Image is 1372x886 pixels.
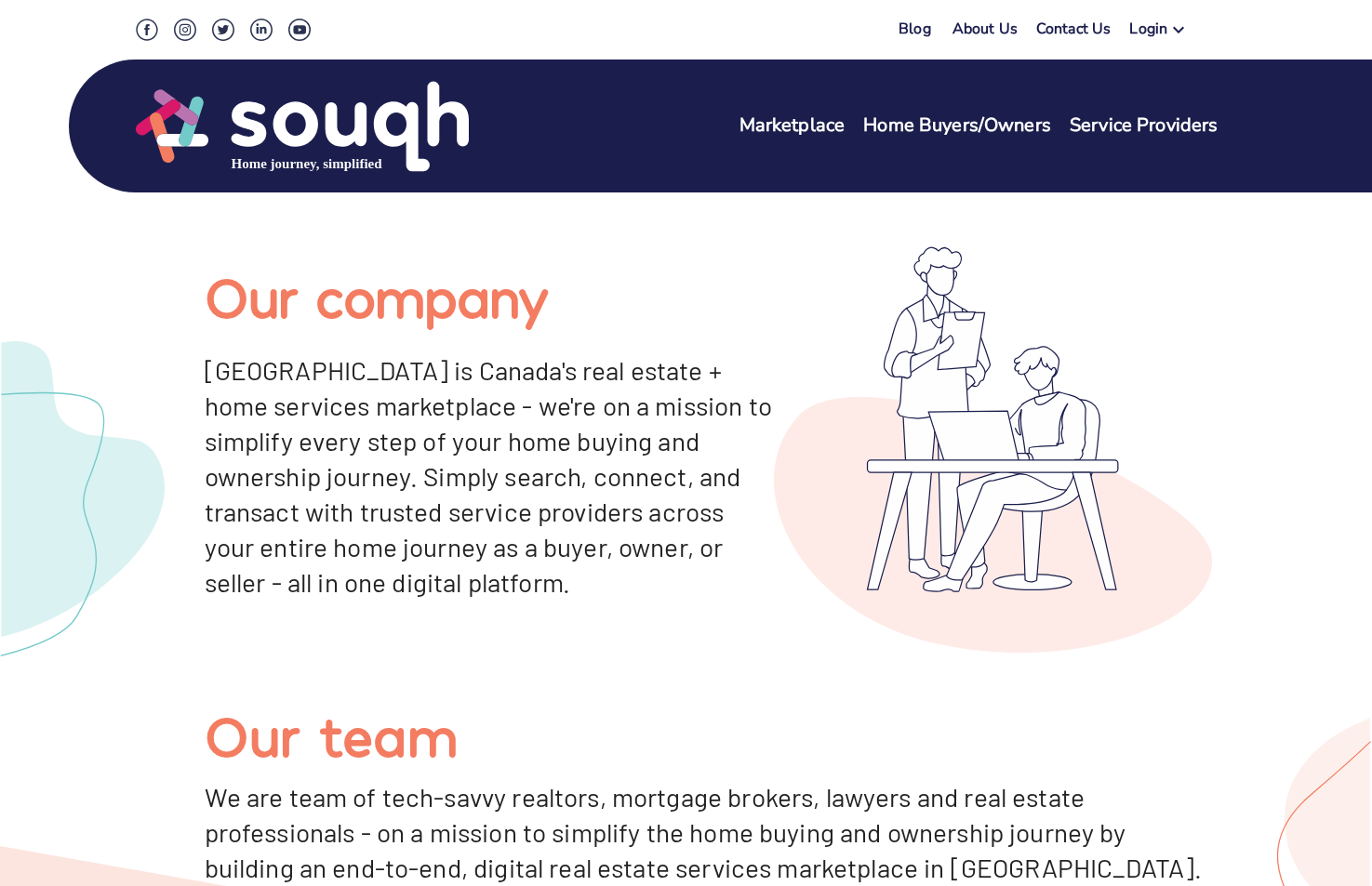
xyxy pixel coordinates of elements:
[160,712,458,757] div: Our team
[1129,19,1167,46] div: Login
[174,19,196,41] img: Instagram Social Icon
[863,112,1051,139] a: Home Buyers/Owners
[136,19,158,41] img: Facebook Social Icon
[136,79,469,174] img: Souqh Logo
[739,112,846,139] a: Marketplace
[774,246,1213,653] img: Digital Real Estate Services - Souqh
[952,19,1018,46] a: About Us
[160,779,1213,885] div: We are team of tech-savvy realtors, mortgage brokers, lawyers and real estate professionals - on ...
[899,19,931,39] a: Blog
[1070,112,1219,139] a: Service Providers
[1036,19,1112,46] a: Contact Us
[250,19,273,41] img: LinkedIn Social Icon
[212,19,234,41] img: Twitter Social Icon
[205,352,774,600] div: [GEOGRAPHIC_DATA] is Canada's real estate + home services marketplace - we're on a mission to sim...
[205,261,774,330] h1: Our company
[288,19,311,41] img: Youtube Social Icon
